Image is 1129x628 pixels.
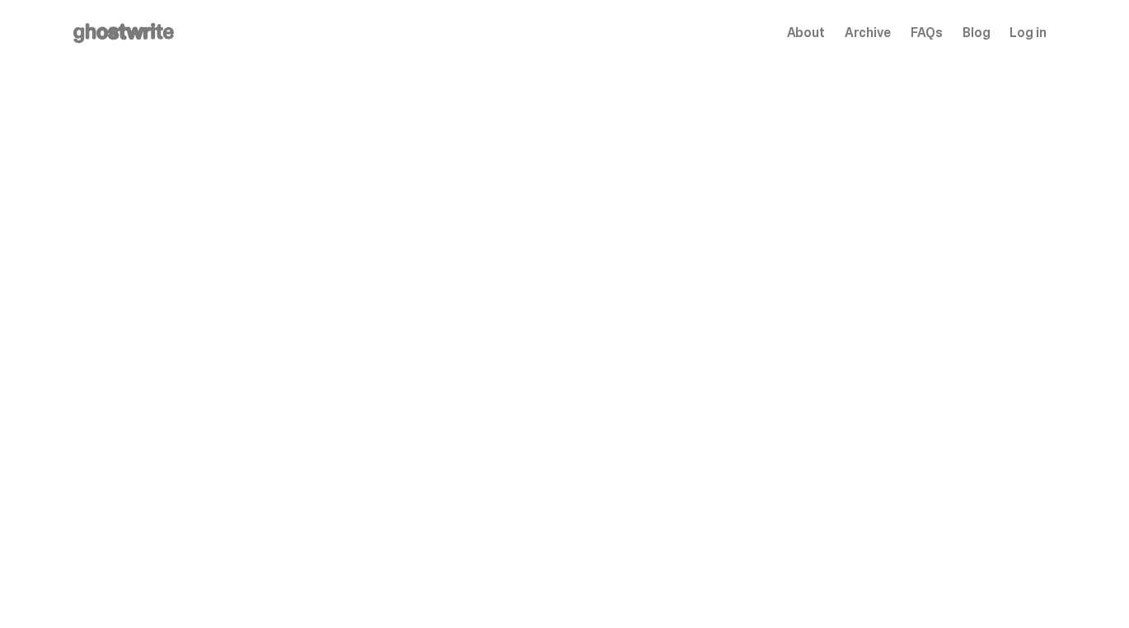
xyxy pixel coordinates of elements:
[787,26,825,40] a: About
[845,26,891,40] a: Archive
[1010,26,1046,40] a: Log in
[911,26,943,40] a: FAQs
[963,26,990,40] a: Blog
